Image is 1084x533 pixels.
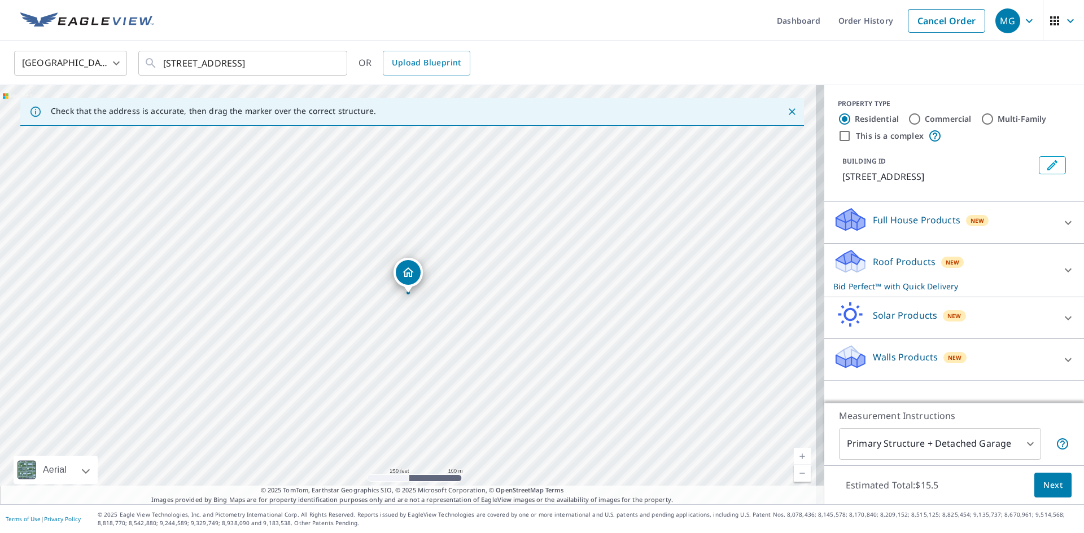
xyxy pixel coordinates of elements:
[6,516,81,522] p: |
[98,510,1078,527] p: © 2025 Eagle View Technologies, Inc. and Pictometry International Corp. All Rights Reserved. Repo...
[496,486,543,494] a: OpenStreetMap
[947,311,961,320] span: New
[837,473,947,497] p: Estimated Total: $15.5
[856,130,924,142] label: This is a complex
[971,216,985,225] span: New
[545,486,564,494] a: Terms
[873,255,936,268] p: Roof Products
[785,104,799,119] button: Close
[995,8,1020,33] div: MG
[51,106,376,116] p: Check that the address is accurate, then drag the marker over the correct structure.
[998,113,1047,125] label: Multi-Family
[838,99,1070,109] div: PROPERTY TYPE
[1034,473,1072,498] button: Next
[163,47,324,79] input: Search by address or latitude-longitude
[873,309,937,322] p: Solar Products
[833,206,1075,239] div: Full House ProductsNew
[14,47,127,79] div: [GEOGRAPHIC_DATA]
[855,113,899,125] label: Residential
[925,113,972,125] label: Commercial
[946,258,960,267] span: New
[839,409,1069,422] p: Measurement Instructions
[842,156,886,166] p: BUILDING ID
[1056,437,1069,451] span: Your report will include the primary structure and a detached garage if one exists.
[14,456,98,484] div: Aerial
[394,258,423,293] div: Dropped pin, building 1, Residential property, 1120 NW 41st St Fort Lauderdale, FL 33309
[44,515,81,523] a: Privacy Policy
[873,350,938,364] p: Walls Products
[833,302,1075,334] div: Solar ProductsNew
[261,486,564,495] span: © 2025 TomTom, Earthstar Geographics SIO, © 2025 Microsoft Corporation, ©
[908,9,985,33] a: Cancel Order
[833,248,1075,292] div: Roof ProductsNewBid Perfect™ with Quick Delivery
[383,51,470,76] a: Upload Blueprint
[833,343,1075,376] div: Walls ProductsNew
[1039,156,1066,174] button: Edit building 1
[794,465,811,482] a: Current Level 17, Zoom Out
[359,51,470,76] div: OR
[794,448,811,465] a: Current Level 17, Zoom In
[392,56,461,70] span: Upload Blueprint
[948,353,962,362] span: New
[20,12,154,29] img: EV Logo
[6,515,41,523] a: Terms of Use
[873,213,960,227] p: Full House Products
[40,456,70,484] div: Aerial
[833,280,1055,292] p: Bid Perfect™ with Quick Delivery
[1043,478,1063,492] span: Next
[842,170,1034,183] p: [STREET_ADDRESS]
[839,428,1041,460] div: Primary Structure + Detached Garage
